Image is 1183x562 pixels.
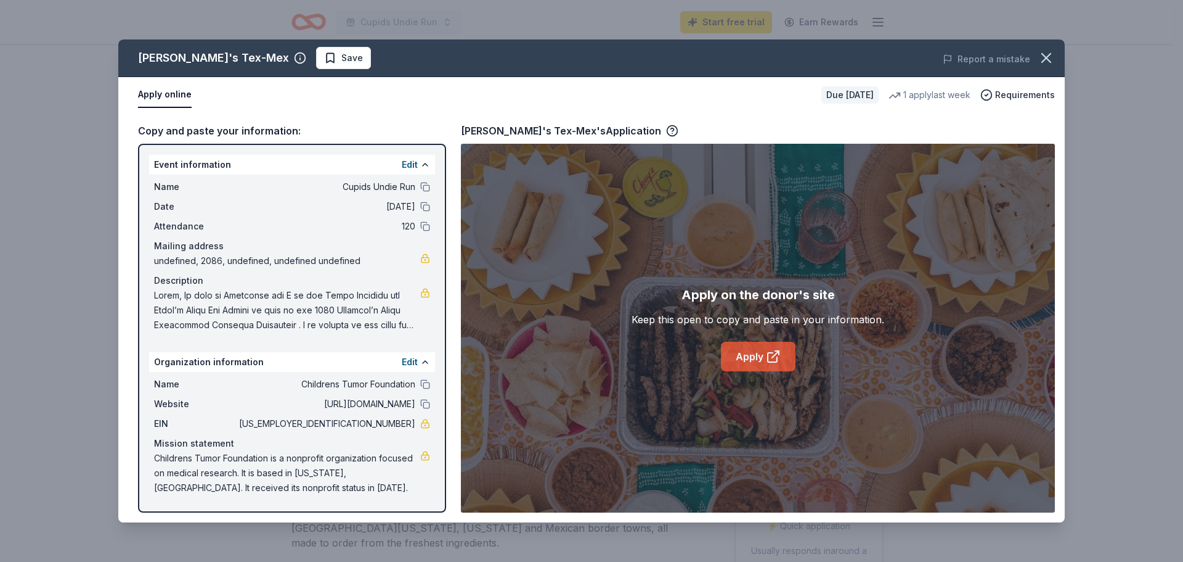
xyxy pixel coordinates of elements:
[237,416,415,431] span: [US_EMPLOYER_IDENTIFICATION_NUMBER]
[138,82,192,108] button: Apply online
[888,88,970,102] div: 1 apply last week
[943,52,1030,67] button: Report a mistake
[154,436,430,451] div: Mission statement
[154,219,237,234] span: Attendance
[632,312,884,327] div: Keep this open to copy and paste in your information.
[154,180,237,194] span: Name
[461,123,678,139] div: [PERSON_NAME]'s Tex-Mex's Application
[237,180,415,194] span: Cupids Undie Run
[154,416,237,431] span: EIN
[138,48,289,68] div: [PERSON_NAME]'s Tex-Mex
[237,397,415,411] span: [URL][DOMAIN_NAME]
[138,123,446,139] div: Copy and paste your information:
[154,239,430,254] div: Mailing address
[237,219,415,234] span: 120
[154,254,420,268] span: undefined, 2086, undefined, undefined undefined
[154,288,420,333] span: Lorem, Ip dolo si Ametconse adi E se doe Tempo Incididu utl Etdol’m Aliqu Eni Admini ve quis no e...
[237,377,415,392] span: Childrens Tumor Foundation
[149,352,435,372] div: Organization information
[154,377,237,392] span: Name
[721,342,795,371] a: Apply
[154,273,430,288] div: Description
[821,86,879,104] div: Due [DATE]
[154,199,237,214] span: Date
[995,88,1055,102] span: Requirements
[402,157,418,172] button: Edit
[402,355,418,370] button: Edit
[980,88,1055,102] button: Requirements
[316,47,371,69] button: Save
[149,155,435,175] div: Event information
[154,397,237,411] span: Website
[341,51,363,65] span: Save
[237,199,415,214] span: [DATE]
[154,451,420,495] span: Childrens Tumor Foundation is a nonprofit organization focused on medical research. It is based i...
[681,285,835,305] div: Apply on the donor's site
